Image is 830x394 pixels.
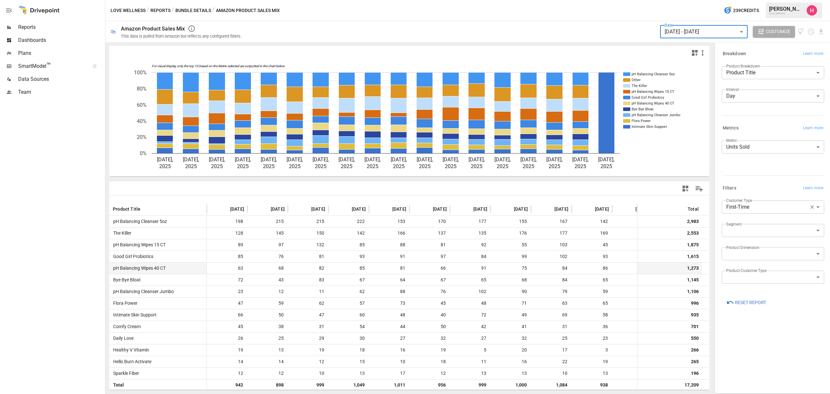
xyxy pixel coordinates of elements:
[445,163,456,169] text: 2025
[413,251,447,262] span: 97
[210,251,244,262] span: 85
[735,299,766,307] span: Reset Report
[600,163,612,169] text: 2025
[291,333,325,344] span: 29
[111,356,151,367] span: Hello Burn Activate
[111,29,116,35] div: 🛍
[111,309,157,321] span: Intimate Skin Support
[332,239,366,251] span: 85
[110,59,709,176] svg: A chart.
[338,156,355,163] text: [DATE],
[113,206,140,212] span: Product Title
[453,263,487,274] span: 91
[473,206,487,212] span: [DATE]
[342,204,351,214] button: Sort
[315,163,326,169] text: 2025
[261,156,277,163] text: [DATE],
[534,251,568,262] span: 102
[494,216,528,227] span: 155
[413,321,447,332] span: 50
[722,90,824,103] div: Day
[332,333,366,344] span: 30
[392,206,406,212] span: [DATE]
[367,163,378,169] text: 2025
[753,26,795,38] button: Customize
[534,344,568,356] span: 17
[372,298,406,309] span: 73
[261,204,270,214] button: Sort
[289,163,301,169] text: 2025
[251,251,285,262] span: 76
[263,163,275,169] text: 2025
[687,228,699,239] div: 2,553
[413,239,447,251] span: 81
[769,12,803,15] div: Love Wellness
[111,368,139,379] span: Sparkle Fiber
[332,298,366,309] span: 57
[372,286,406,297] span: 88
[635,206,649,212] span: [DATE]
[453,344,487,356] span: 5
[183,156,199,163] text: [DATE],
[210,344,244,356] span: 19
[212,6,215,15] div: /
[251,309,285,321] span: 50
[413,263,447,274] span: 66
[111,263,166,274] span: pH Balancing Wipes 40 CT
[615,216,649,227] span: 173
[626,204,635,214] button: Sort
[723,125,739,132] h6: Metrics
[210,309,244,321] span: 66
[423,204,432,214] button: Sort
[534,321,568,332] span: 31
[494,286,528,297] span: 90
[291,344,325,356] span: 19
[534,239,568,251] span: 103
[534,298,568,309] span: 63
[372,344,406,356] span: 16
[687,263,699,274] div: 1,273
[413,216,447,227] span: 170
[332,309,366,321] span: 60
[723,50,746,57] h6: Breakdown
[453,239,487,251] span: 92
[453,216,487,227] span: 177
[632,84,647,88] text: The Killer
[372,251,406,262] span: 91
[453,228,487,239] span: 135
[585,204,594,214] button: Sort
[687,239,699,251] div: 1,875
[803,125,823,131] span: Learn more
[692,181,706,196] button: Manage Columns
[546,156,563,163] text: [DATE],
[722,297,771,308] button: Reset Report
[18,49,104,57] span: Plans
[311,206,325,212] span: [DATE]
[453,321,487,332] span: 42
[575,286,609,297] span: 59
[807,28,815,35] button: Schedule report
[291,274,325,286] span: 83
[372,228,406,239] span: 166
[291,286,325,297] span: 11
[726,245,759,250] label: Product Dimension
[615,251,649,262] span: 102
[615,309,649,321] span: 69
[615,274,649,286] span: 66
[210,263,244,274] span: 63
[18,23,104,31] span: Reports
[615,239,649,251] span: 114
[413,298,447,309] span: 45
[413,309,447,321] span: 40
[632,95,664,100] text: Good Girl Probiotics
[726,268,766,273] label: Product Customer Type
[150,6,171,15] button: Reports
[494,239,528,251] span: 55
[152,64,285,68] text: For visual display, only the top 10 based on the Metric selected are outputted in the chart below.
[185,163,197,169] text: 2025
[111,251,153,262] span: Good Girl Probiotics
[534,356,568,367] span: 22
[46,61,51,69] span: ™
[291,228,325,239] span: 150
[137,118,147,124] text: 40%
